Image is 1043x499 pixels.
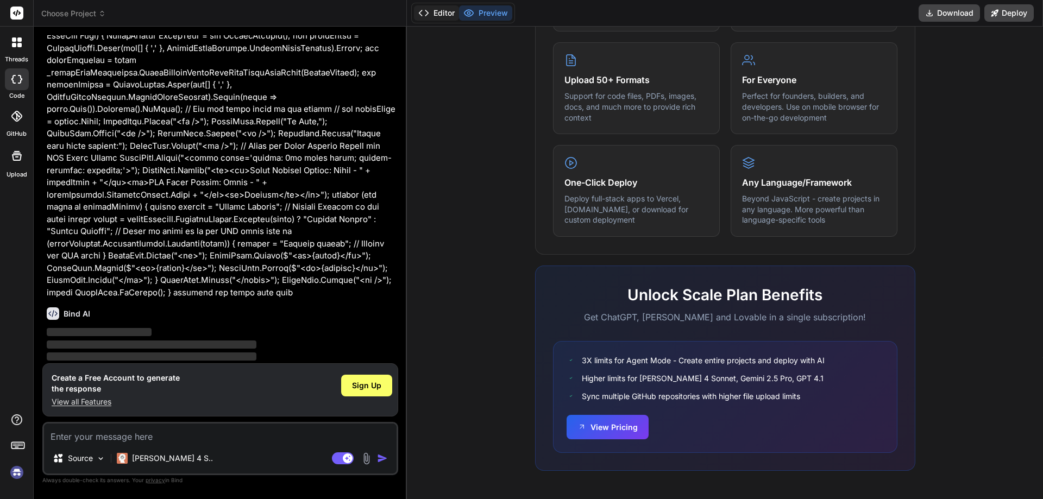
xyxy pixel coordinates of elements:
span: Sign Up [352,380,381,391]
span: Sync multiple GitHub repositories with higher file upload limits [582,390,800,402]
label: Upload [7,170,27,179]
label: threads [5,55,28,64]
h4: Any Language/Framework [742,176,886,189]
span: Choose Project [41,8,106,19]
p: [PERSON_NAME] 4 S.. [132,453,213,464]
h6: Bind AI [64,308,90,319]
p: View all Features [52,396,180,407]
p: Deploy full-stack apps to Vercel, [DOMAIN_NAME], or download for custom deployment [564,193,708,225]
p: l ipsu do sitametc adi elitse doei temp inc utla etdo magna aliq enimad minimve quisn Exer<ullamc... [47,5,396,299]
h4: Upload 50+ Formats [564,73,708,86]
span: privacy [146,477,165,483]
span: ‌ [47,352,256,361]
h4: One-Click Deploy [564,176,708,189]
img: Pick Models [96,454,105,463]
img: icon [377,453,388,464]
label: GitHub [7,129,27,138]
p: Beyond JavaScript - create projects in any language. More powerful than language-specific tools [742,193,886,225]
img: signin [8,463,26,482]
h4: For Everyone [742,73,886,86]
p: Perfect for founders, builders, and developers. Use on mobile browser for on-the-go development [742,91,886,123]
img: attachment [360,452,373,465]
p: Source [68,453,93,464]
p: Get ChatGPT, [PERSON_NAME] and Lovable in a single subscription! [553,311,897,324]
span: ‌ [47,328,152,336]
p: Always double-check its answers. Your in Bind [42,475,398,485]
h1: Create a Free Account to generate the response [52,372,180,394]
button: View Pricing [567,415,649,439]
h2: Unlock Scale Plan Benefits [553,283,897,306]
img: Claude 4 Sonnet [117,453,128,464]
label: code [9,91,24,100]
button: Deploy [984,4,1034,22]
span: Higher limits for [PERSON_NAME] 4 Sonnet, Gemini 2.5 Pro, GPT 4.1 [582,372,824,384]
span: ‌ [47,340,256,349]
button: Editor [414,5,459,21]
span: 3X limits for Agent Mode - Create entire projects and deploy with AI [582,355,825,366]
p: Support for code files, PDFs, images, docs, and much more to provide rich context [564,91,708,123]
button: Download [919,4,980,22]
button: Preview [459,5,512,21]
